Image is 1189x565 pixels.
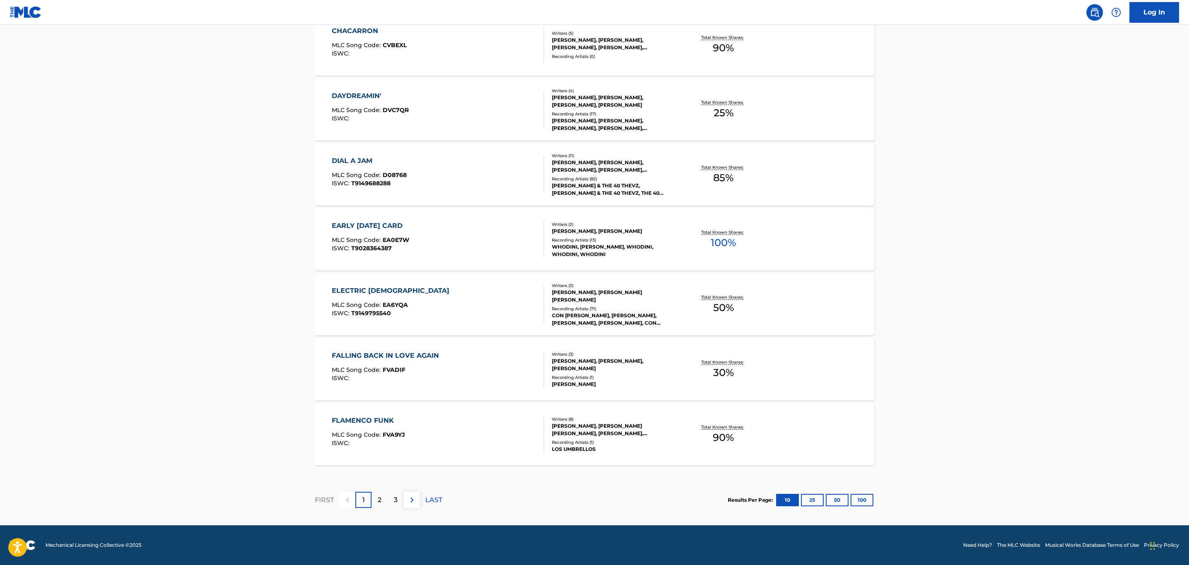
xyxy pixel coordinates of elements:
a: Privacy Policy [1144,541,1179,549]
div: DIAL A JAM [332,156,407,166]
span: CVBEXL [383,41,407,49]
p: Total Known Shares: [701,164,746,170]
a: CHACARRONMLC Song Code:CVBEXLISWC:Writers (5)[PERSON_NAME], [PERSON_NAME], [PERSON_NAME], [PERSON... [315,14,874,76]
div: [PERSON_NAME], [PERSON_NAME], [PERSON_NAME], [PERSON_NAME] [552,94,677,109]
div: FALLING BACK IN LOVE AGAIN [332,351,443,361]
a: FALLING BACK IN LOVE AGAINMLC Song Code:FVADIFISWC:Writers (3)[PERSON_NAME], [PERSON_NAME], [PERS... [315,338,874,400]
div: Writers ( 4 ) [552,88,677,94]
div: EARLY [DATE] CARD [332,221,409,231]
span: MLC Song Code : [332,236,383,244]
a: ELECTRIC [DEMOGRAPHIC_DATA]MLC Song Code:EA6YQAISWC:T9149795540Writers (3)[PERSON_NAME], [PERSON_... [315,273,874,335]
p: 2 [378,495,381,505]
p: Total Known Shares: [701,229,746,235]
span: MLC Song Code : [332,106,383,114]
a: DIAL A JAMMLC Song Code:D08768ISWC:T9149688288Writers (11)[PERSON_NAME], [PERSON_NAME], [PERSON_N... [315,144,874,206]
div: Writers ( 5 ) [552,30,677,36]
div: Writers ( 2 ) [552,221,677,227]
a: FLAMENCO FUNKMLC Song Code:FVA9YJISWC:Writers (8)[PERSON_NAME], [PERSON_NAME] [PERSON_NAME], [PER... [315,403,874,465]
a: Musical Works Database Terms of Use [1045,541,1139,549]
div: Recording Artists ( 1 ) [552,374,677,381]
span: ISWC : [332,50,351,57]
span: ISWC : [332,180,351,187]
div: Drag [1150,534,1155,558]
span: ISWC : [332,374,351,382]
span: ISWC : [332,244,351,252]
div: Recording Artists ( 1 ) [552,439,677,445]
div: Writers ( 3 ) [552,351,677,357]
a: EARLY [DATE] CARDMLC Song Code:EA0E7WISWC:T9028364387Writers (2)[PERSON_NAME], [PERSON_NAME]Recor... [315,208,874,271]
span: 30 % [713,365,734,380]
a: The MLC Website [997,541,1040,549]
div: ELECTRIC [DEMOGRAPHIC_DATA] [332,286,453,296]
div: Recording Artists ( 82 ) [552,176,677,182]
span: MLC Song Code : [332,431,383,438]
div: [PERSON_NAME], [PERSON_NAME] [552,227,677,235]
span: Mechanical Licensing Collective © 2025 [46,541,141,549]
span: 50 % [713,300,734,315]
div: Recording Artists ( 13 ) [552,237,677,243]
div: CHACARRON [332,26,407,36]
span: T9028364387 [351,244,392,252]
div: [PERSON_NAME], [PERSON_NAME] [PERSON_NAME], [PERSON_NAME], [PERSON_NAME], [PERSON_NAME], [PERSON_... [552,422,677,437]
span: ISWC : [332,439,351,447]
p: LAST [425,495,442,505]
img: MLC Logo [10,6,42,18]
div: Recording Artists ( 71 ) [552,306,677,312]
div: LOS UMBRELLOS [552,445,677,453]
div: FLAMENCO FUNK [332,416,405,426]
div: Writers ( 11 ) [552,153,677,159]
img: help [1111,7,1121,17]
span: T9149688288 [351,180,391,187]
p: Total Known Shares: [701,99,746,105]
iframe: Chat Widget [1148,525,1189,565]
span: 100 % [711,235,736,250]
img: search [1090,7,1100,17]
span: EA6YQA [383,301,408,309]
div: [PERSON_NAME] & THE 40 THEVZ, [PERSON_NAME] & THE 40 THEVZ, THE 40 THEVZ, [PERSON_NAME], THE JERK... [552,182,677,197]
button: 50 [826,494,849,506]
span: MLC Song Code : [332,41,383,49]
p: Total Known Shares: [701,294,746,300]
p: Total Known Shares: [701,34,746,41]
span: 25 % [714,105,734,120]
div: [PERSON_NAME], [PERSON_NAME], [PERSON_NAME], [PERSON_NAME], [PERSON_NAME], [PERSON_NAME], [PERSON... [552,159,677,174]
div: Recording Artists ( 0 ) [552,53,677,60]
span: MLC Song Code : [332,301,383,309]
span: D08768 [383,171,407,179]
span: MLC Song Code : [332,171,383,179]
div: [PERSON_NAME], [PERSON_NAME], [PERSON_NAME] [552,357,677,372]
a: Public Search [1086,4,1103,21]
div: [PERSON_NAME], [PERSON_NAME] [PERSON_NAME] [552,289,677,304]
div: Recording Artists ( 17 ) [552,111,677,117]
div: CON [PERSON_NAME], [PERSON_NAME], [PERSON_NAME], [PERSON_NAME], CON [PERSON_NAME], CON [PERSON_NA... [552,312,677,327]
span: FVADIF [383,366,405,373]
div: DAYDREAMIN' [332,91,409,101]
img: right [407,495,417,505]
div: WHODINI, [PERSON_NAME], WHODINI, WHODINI, WHODINI [552,243,677,258]
button: 100 [851,494,873,506]
img: logo [10,540,36,550]
span: ISWC : [332,115,351,122]
div: [PERSON_NAME], [PERSON_NAME], [PERSON_NAME], [PERSON_NAME], [PERSON_NAME] [552,117,677,132]
div: [PERSON_NAME], [PERSON_NAME], [PERSON_NAME], [PERSON_NAME], [PERSON_NAME] [552,36,677,51]
span: FVA9YJ [383,431,405,438]
span: EA0E7W [383,236,409,244]
span: 85 % [713,170,734,185]
p: Results Per Page: [728,496,775,504]
span: 90 % [713,41,734,55]
div: [PERSON_NAME] [552,381,677,388]
a: Need Help? [963,541,992,549]
a: DAYDREAMIN'MLC Song Code:DVC7QRISWC:Writers (4)[PERSON_NAME], [PERSON_NAME], [PERSON_NAME], [PERS... [315,79,874,141]
span: MLC Song Code : [332,366,383,373]
p: FIRST [315,495,334,505]
span: T9149795540 [351,309,391,317]
button: 25 [801,494,824,506]
p: Total Known Shares: [701,424,746,430]
div: Writers ( 3 ) [552,282,677,289]
span: 90 % [713,430,734,445]
div: Writers ( 8 ) [552,416,677,422]
a: Log In [1129,2,1179,23]
p: 3 [394,495,398,505]
div: Help [1108,4,1124,21]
